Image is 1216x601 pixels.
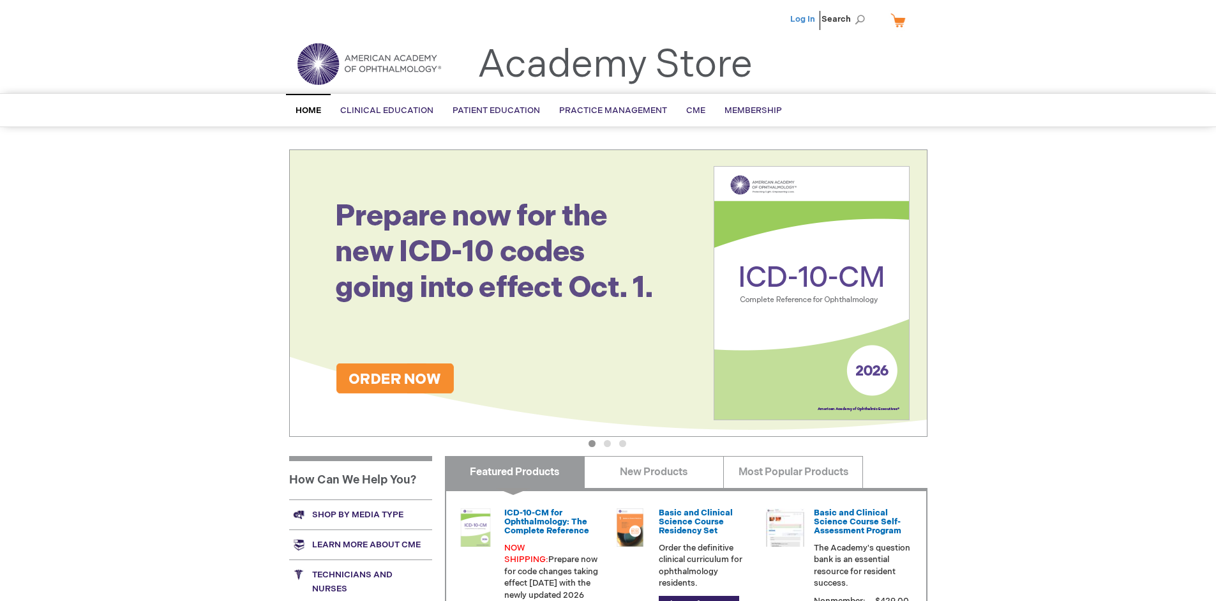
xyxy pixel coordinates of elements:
[289,499,432,529] a: Shop by media type
[604,440,611,447] button: 2 of 3
[504,508,589,536] a: ICD-10-CM for Ophthalmology: The Complete Reference
[445,456,585,488] a: Featured Products
[822,6,870,32] span: Search
[504,543,548,565] font: NOW SHIPPING:
[659,542,756,590] p: Order the definitive clinical curriculum for ophthalmology residents.
[477,42,753,88] a: Academy Store
[289,529,432,559] a: Learn more about CME
[589,440,596,447] button: 1 of 3
[584,456,724,488] a: New Products
[559,105,667,116] span: Practice Management
[611,508,649,547] img: 02850963u_47.png
[723,456,863,488] a: Most Popular Products
[289,456,432,499] h1: How Can We Help You?
[814,508,901,536] a: Basic and Clinical Science Course Self-Assessment Program
[814,542,911,590] p: The Academy's question bank is an essential resource for resident success.
[766,508,804,547] img: bcscself_20.jpg
[619,440,626,447] button: 3 of 3
[659,508,733,536] a: Basic and Clinical Science Course Residency Set
[724,105,782,116] span: Membership
[296,105,321,116] span: Home
[790,14,815,24] a: Log In
[340,105,433,116] span: Clinical Education
[686,105,705,116] span: CME
[453,105,540,116] span: Patient Education
[456,508,495,547] img: 0120008u_42.png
